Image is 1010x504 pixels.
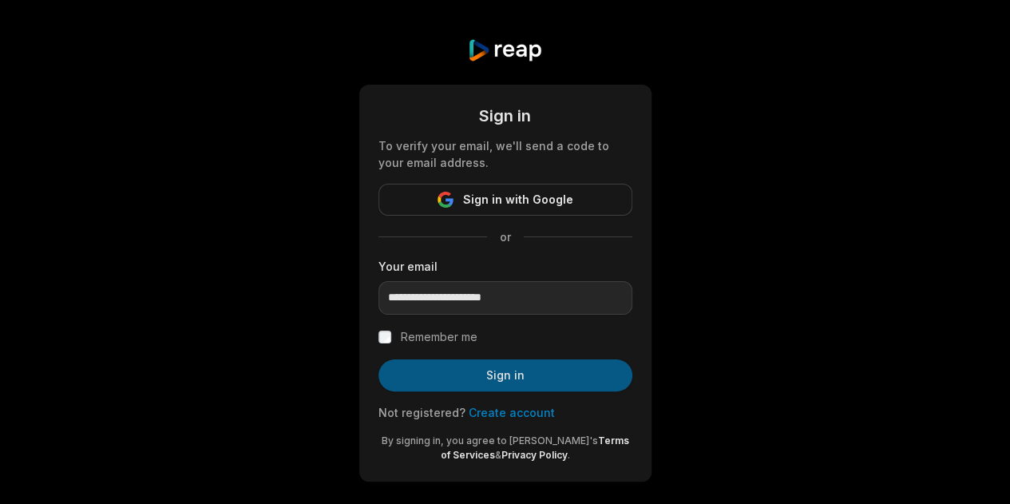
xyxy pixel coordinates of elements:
label: Remember me [401,327,477,347]
a: Privacy Policy [501,449,568,461]
label: Your email [378,258,632,275]
span: . [568,449,570,461]
span: Sign in with Google [463,190,573,209]
img: reap [467,38,543,62]
button: Sign in [378,359,632,391]
span: & [495,449,501,461]
div: Sign in [378,104,632,128]
button: Sign in with Google [378,184,632,216]
a: Terms of Services [441,435,629,461]
a: Create account [469,406,555,419]
span: Not registered? [378,406,465,419]
span: or [487,228,524,245]
span: By signing in, you agree to [PERSON_NAME]'s [382,435,598,446]
div: To verify your email, we'll send a code to your email address. [378,137,632,171]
